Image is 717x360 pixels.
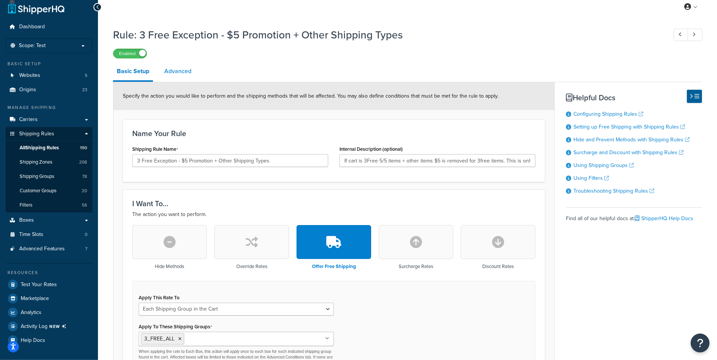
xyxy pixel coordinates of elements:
[6,278,92,291] a: Test Your Rates
[19,24,45,30] span: Dashboard
[85,246,87,252] span: 7
[19,217,34,224] span: Boxes
[573,187,654,195] a: Troubleshooting Shipping Rules
[49,323,69,329] span: NEW
[6,127,92,213] li: Shipping Rules
[6,306,92,319] a: Analytics
[573,161,634,169] a: Using Shipping Groups
[566,207,702,224] div: Find all of our helpful docs at:
[6,61,92,67] div: Basic Setup
[6,127,92,141] a: Shipping Rules
[688,29,702,41] a: Next Record
[113,28,660,42] h1: Rule: 3 Free Exception - $5 Promotion + Other Shipping Types
[312,264,356,269] h3: Offer Free Shipping
[155,264,184,269] h3: Hide Methods
[6,104,92,111] div: Manage Shipping
[573,174,609,182] a: Using Filters
[6,69,92,83] li: Websites
[6,170,92,184] li: Shipping Groups
[82,87,87,93] span: 23
[19,87,36,93] span: Origins
[82,188,87,194] span: 20
[161,62,195,80] a: Advanced
[123,92,498,100] span: Specify the action you would like to perform and the shipping methods that will be affected. You ...
[20,159,52,165] span: Shipping Zones
[82,202,87,208] span: 56
[19,43,46,49] span: Scope: Test
[113,62,153,82] a: Basic Setup
[132,146,178,152] label: Shipping Rule Name
[6,184,92,198] a: Customer Groups20
[482,264,514,269] h3: Discount Rates
[6,155,92,169] li: Shipping Zones
[635,214,693,222] a: ShipperHQ Help Docs
[573,149,683,156] a: Surcharge and Discount with Shipping Rules
[6,228,92,242] a: Time Slots0
[19,72,40,79] span: Websites
[573,110,643,118] a: Configuring Shipping Rules
[6,170,92,184] a: Shipping Groups78
[20,145,59,151] span: All Shipping Rules
[19,131,54,137] span: Shipping Rules
[139,324,212,330] label: Apply To These Shipping Groups
[6,198,92,212] li: Filters
[21,296,49,302] span: Marketplace
[20,173,54,180] span: Shipping Groups
[573,136,689,144] a: Hide and Prevent Methods with Shipping Rules
[236,264,268,269] h3: Override Rates
[6,320,92,333] li: [object Object]
[139,295,179,300] label: Apply This Rate To
[6,141,92,155] a: AllShipping Rules150
[674,29,688,41] a: Previous Record
[113,49,147,58] label: Enabled
[6,83,92,97] a: Origins23
[6,113,92,127] a: Carriers
[132,210,535,219] p: The action you want to perform.
[339,146,403,152] label: Internal Description (optional)
[691,334,709,352] button: Open Resource Center
[6,228,92,242] li: Time Slots
[6,198,92,212] a: Filters56
[399,264,433,269] h3: Surcharge Rates
[21,282,57,288] span: Test Your Rates
[6,83,92,97] li: Origins
[6,334,92,347] a: Help Docs
[6,320,92,333] a: Activity LogNEW
[20,202,32,208] span: Filters
[144,335,174,343] span: 3_FREE_ALL
[6,242,92,256] li: Advanced Features
[687,90,702,103] button: Hide Help Docs
[566,93,702,102] h3: Helpful Docs
[21,337,45,344] span: Help Docs
[132,199,535,208] h3: I Want To...
[85,72,87,79] span: 5
[6,184,92,198] li: Customer Groups
[6,270,92,276] div: Resources
[132,129,535,138] h3: Name Your Rule
[19,231,43,238] span: Time Slots
[80,145,87,151] span: 150
[19,116,38,123] span: Carriers
[21,309,41,316] span: Analytics
[573,123,685,131] a: Setting up Free Shipping with Shipping Rules
[82,173,87,180] span: 78
[21,322,69,331] span: Activity Log
[6,213,92,227] a: Boxes
[6,20,92,34] a: Dashboard
[19,246,65,252] span: Advanced Features
[20,188,57,194] span: Customer Groups
[79,159,87,165] span: 208
[85,231,87,238] span: 0
[6,242,92,256] a: Advanced Features7
[6,69,92,83] a: Websites5
[6,292,92,305] a: Marketplace
[6,155,92,169] a: Shipping Zones208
